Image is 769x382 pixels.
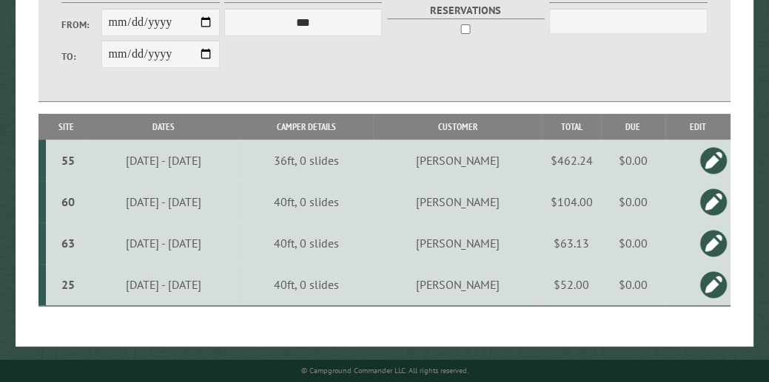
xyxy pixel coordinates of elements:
[87,114,241,140] th: Dates
[301,366,469,375] small: © Campground Commander LLC. All rights reserved.
[46,114,87,140] th: Site
[52,277,84,292] div: 25
[601,114,665,140] th: Due
[373,140,542,181] td: [PERSON_NAME]
[601,222,665,264] td: $0.00
[240,264,373,306] td: 40ft, 0 slides
[52,194,84,209] div: 60
[601,140,665,181] td: $0.00
[61,50,101,64] label: To:
[601,181,665,222] td: $0.00
[373,114,542,140] th: Customer
[240,181,373,222] td: 40ft, 0 slides
[240,114,373,140] th: Camper Details
[373,181,542,222] td: [PERSON_NAME]
[240,140,373,181] td: 36ft, 0 slides
[52,153,84,168] div: 55
[542,140,601,181] td: $462.24
[542,222,601,264] td: $63.13
[90,236,238,250] div: [DATE] - [DATE]
[90,194,238,209] div: [DATE] - [DATE]
[542,114,601,140] th: Total
[61,18,101,32] label: From:
[90,277,238,292] div: [DATE] - [DATE]
[665,114,731,140] th: Edit
[542,264,601,306] td: $52.00
[542,181,601,222] td: $104.00
[373,222,542,264] td: [PERSON_NAME]
[52,236,84,250] div: 63
[373,264,542,306] td: [PERSON_NAME]
[601,264,665,306] td: $0.00
[240,222,373,264] td: 40ft, 0 slides
[90,153,238,168] div: [DATE] - [DATE]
